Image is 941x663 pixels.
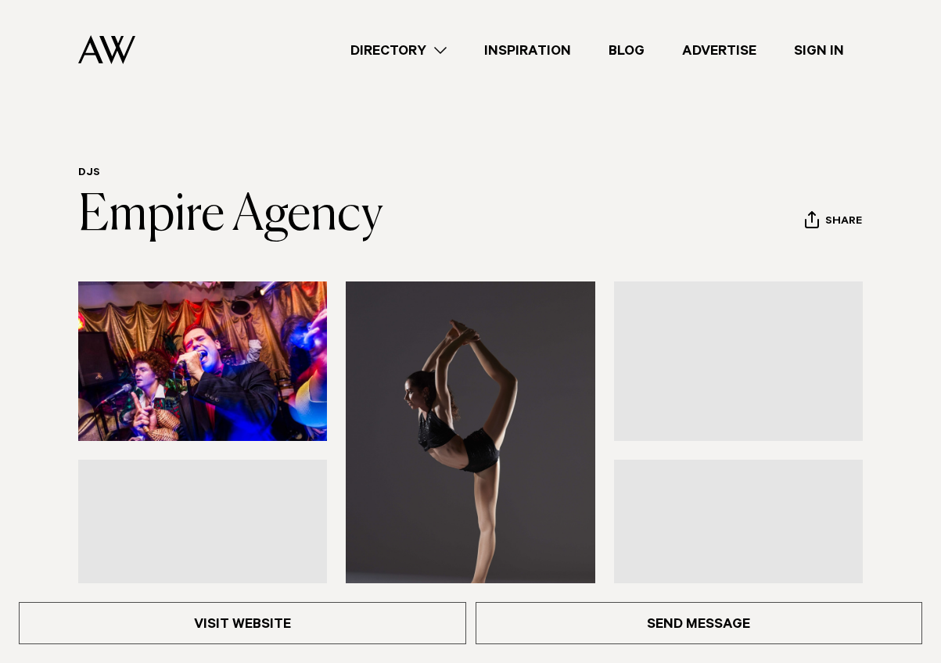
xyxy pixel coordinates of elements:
a: Sign In [775,40,863,61]
button: Share [804,210,863,234]
a: Empire Agency [78,191,383,241]
img: Auckland Weddings Logo [78,35,135,64]
a: Advertise [663,40,775,61]
a: Directory [332,40,465,61]
a: Send Message [476,602,923,644]
a: Visit Website [19,602,466,644]
a: DJs [78,167,100,180]
a: Blog [590,40,663,61]
a: Inspiration [465,40,590,61]
span: Share [825,215,862,230]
